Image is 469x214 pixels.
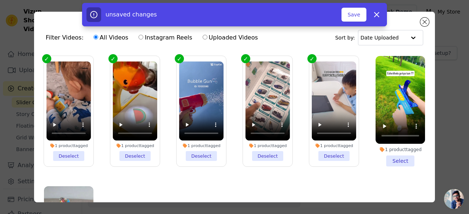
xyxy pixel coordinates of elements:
div: 1 product tagged [312,143,357,148]
label: Instagram Reels [138,33,192,42]
div: 1 product tagged [47,143,91,148]
span: unsaved changes [106,11,157,18]
label: Uploaded Videos [202,33,258,42]
label: All Videos [93,33,129,42]
div: Open chat [444,189,464,209]
div: 1 product tagged [245,143,290,148]
button: Save [341,8,366,22]
div: 1 product tagged [113,143,158,148]
div: Filter Videos: [46,29,262,46]
div: 1 product tagged [376,147,425,153]
div: Sort by: [335,30,424,45]
div: 1 product tagged [179,143,224,148]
